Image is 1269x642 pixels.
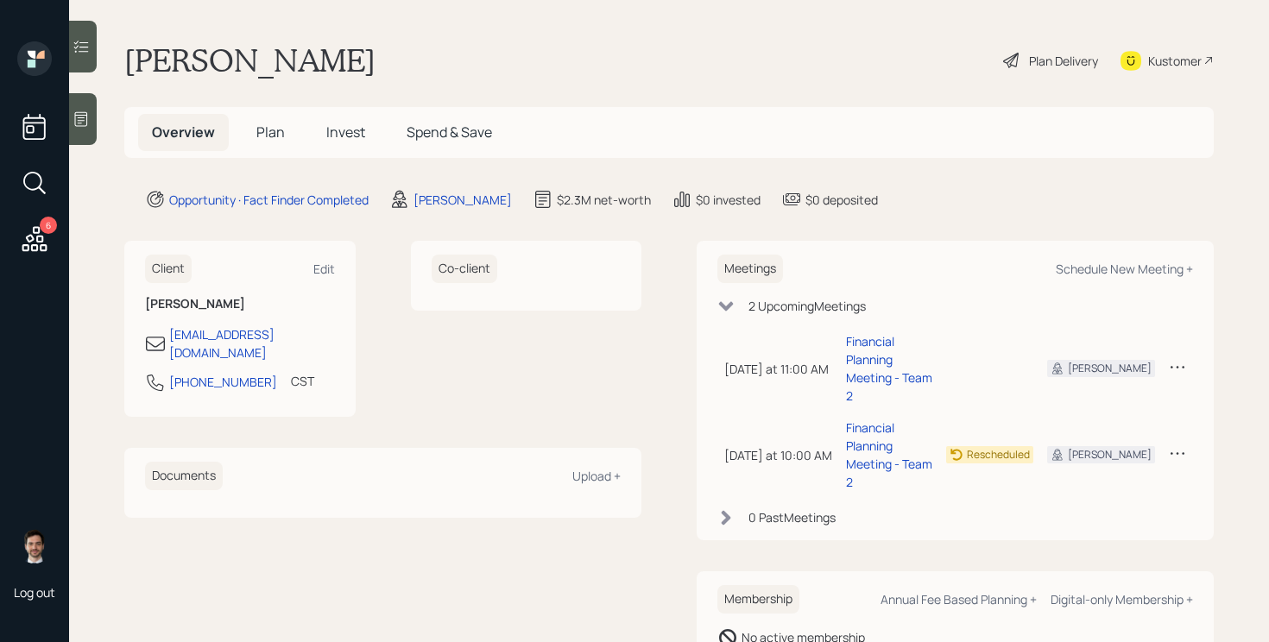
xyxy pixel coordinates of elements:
[14,584,55,601] div: Log out
[40,217,57,234] div: 6
[152,123,215,142] span: Overview
[1148,52,1202,70] div: Kustomer
[145,255,192,283] h6: Client
[1051,591,1193,607] div: Digital-only Membership +
[432,255,497,283] h6: Co-client
[724,446,832,464] div: [DATE] at 10:00 AM
[967,447,1030,463] div: Rescheduled
[291,372,314,390] div: CST
[326,123,365,142] span: Invest
[1056,261,1193,277] div: Schedule New Meeting +
[169,191,369,209] div: Opportunity · Fact Finder Completed
[313,261,335,277] div: Edit
[1029,52,1098,70] div: Plan Delivery
[407,123,492,142] span: Spend & Save
[572,468,621,484] div: Upload +
[846,332,932,405] div: Financial Planning Meeting - Team 2
[1068,447,1152,463] div: [PERSON_NAME]
[256,123,285,142] span: Plan
[145,462,223,490] h6: Documents
[124,41,376,79] h1: [PERSON_NAME]
[414,191,512,209] div: [PERSON_NAME]
[169,373,277,391] div: [PHONE_NUMBER]
[1068,361,1152,376] div: [PERSON_NAME]
[881,591,1037,607] div: Annual Fee Based Planning +
[696,191,761,209] div: $0 invested
[169,325,335,362] div: [EMAIL_ADDRESS][DOMAIN_NAME]
[724,360,832,378] div: [DATE] at 11:00 AM
[717,585,799,614] h6: Membership
[717,255,783,283] h6: Meetings
[748,508,836,526] div: 0 Past Meeting s
[557,191,651,209] div: $2.3M net-worth
[748,297,866,315] div: 2 Upcoming Meeting s
[805,191,878,209] div: $0 deposited
[145,297,335,312] h6: [PERSON_NAME]
[846,419,932,491] div: Financial Planning Meeting - Team 2
[17,529,52,563] img: jonah-coleman-headshot.png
